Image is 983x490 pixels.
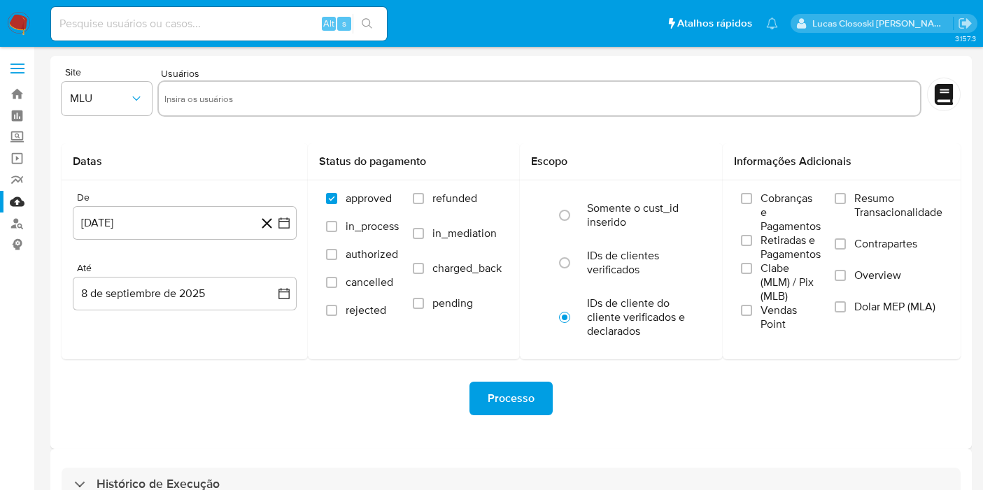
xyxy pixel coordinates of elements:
button: search-icon [353,14,381,34]
span: s [342,17,346,30]
p: lucas.clososki@mercadolivre.com [812,17,954,30]
span: Alt [323,17,334,30]
a: Notificações [766,17,778,29]
input: Pesquise usuários ou casos... [51,15,387,33]
span: Atalhos rápidos [677,16,752,31]
a: Sair [958,16,973,31]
